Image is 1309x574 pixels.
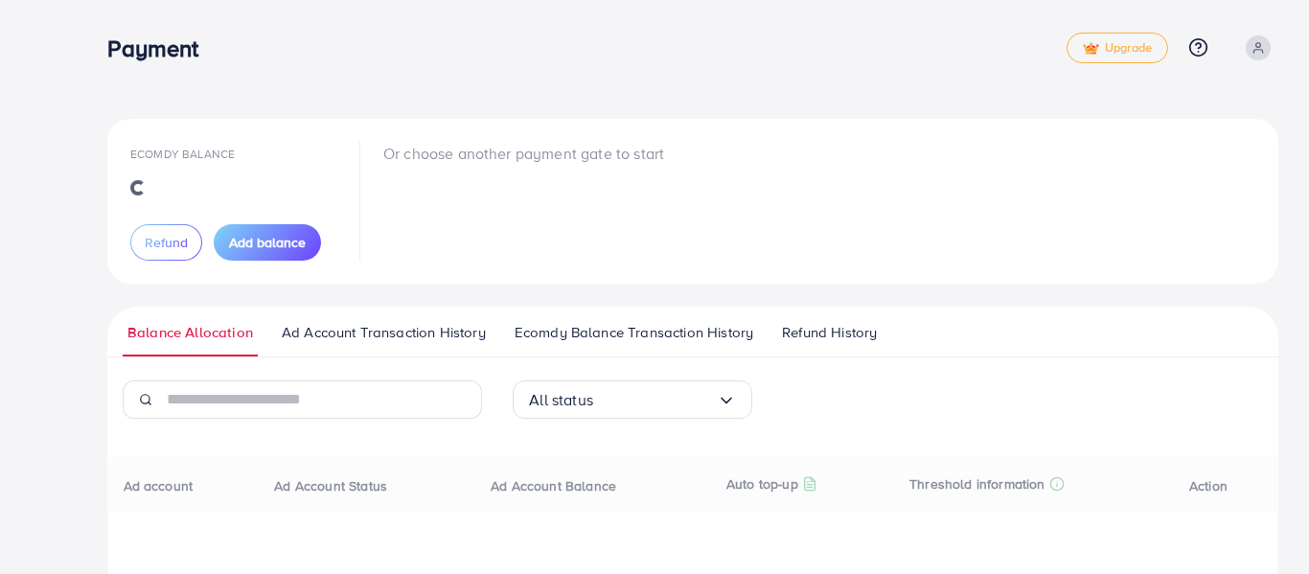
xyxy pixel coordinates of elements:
span: Ad Account Transaction History [282,322,486,343]
a: tickUpgrade [1067,33,1168,63]
span: Upgrade [1083,41,1152,56]
span: Ecomdy Balance Transaction History [515,322,753,343]
span: Ecomdy Balance [130,146,235,162]
h3: Payment [107,34,214,62]
img: tick [1083,42,1099,56]
span: Refund [145,233,188,252]
div: Search for option [513,380,752,419]
span: Balance Allocation [127,322,253,343]
p: Or choose another payment gate to start [383,142,664,165]
button: Refund [130,224,202,261]
span: Refund History [782,322,877,343]
button: Add balance [214,224,321,261]
span: All status [529,385,593,415]
span: Add balance [229,233,306,252]
input: Search for option [593,385,717,415]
